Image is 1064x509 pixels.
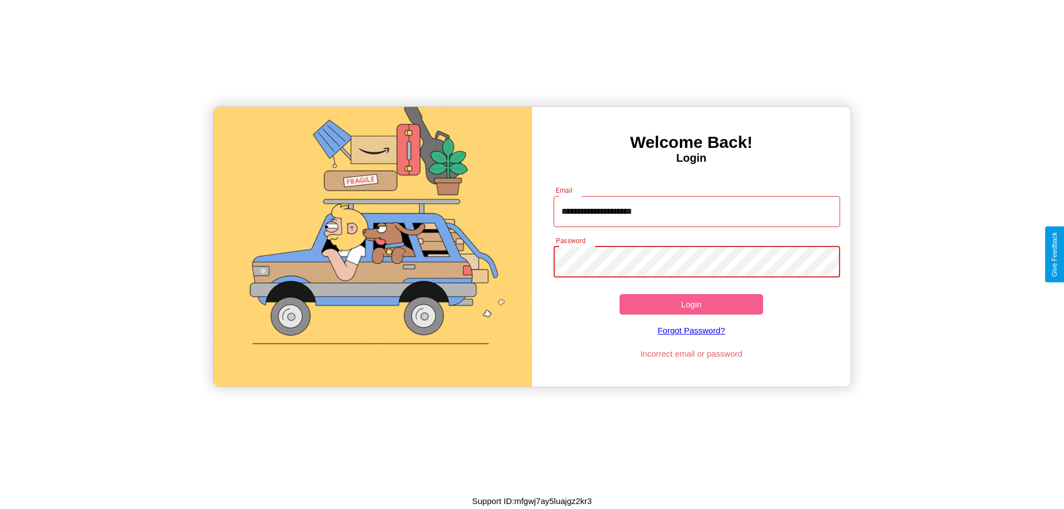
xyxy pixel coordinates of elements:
img: gif [213,107,532,387]
div: Give Feedback [1051,232,1058,277]
a: Forgot Password? [548,315,835,346]
p: Support ID: mfgwj7ay5luajgz2kr3 [472,493,592,508]
button: Login [620,294,763,315]
p: Incorrect email or password [548,346,835,361]
label: Password [556,236,585,245]
label: Email [556,186,573,195]
h4: Login [532,152,851,164]
h3: Welcome Back! [532,133,851,152]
